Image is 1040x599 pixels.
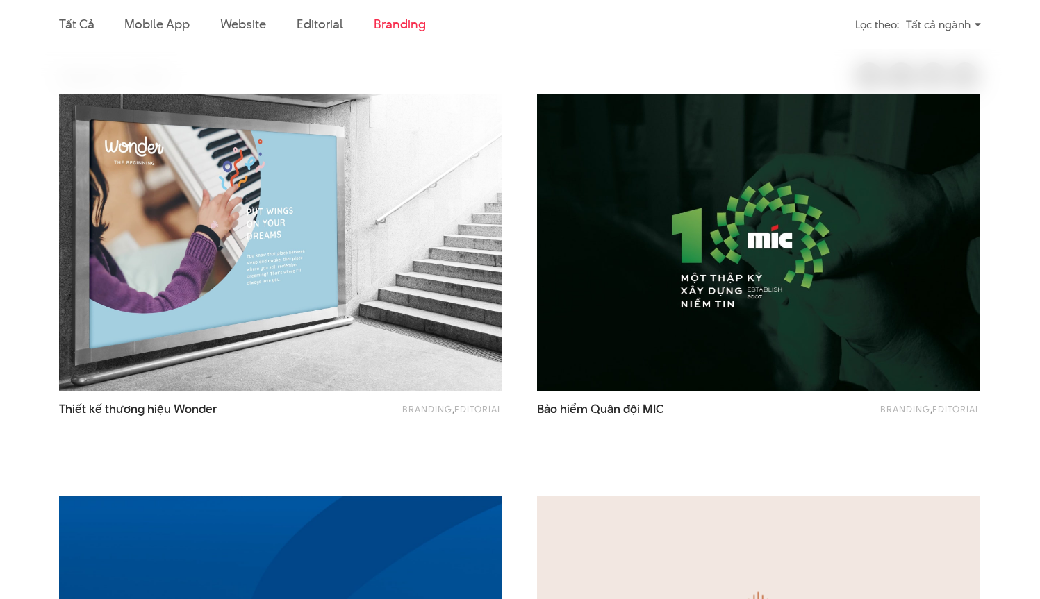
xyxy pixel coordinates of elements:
[643,400,664,417] span: MIC
[932,403,980,415] a: Editorial
[560,400,588,417] span: hiểm
[454,403,502,415] a: Editorial
[89,400,102,417] span: kế
[220,15,266,33] a: Website
[402,403,452,415] a: Branding
[591,400,620,417] span: Quân
[537,401,781,433] a: Bảo hiểm Quân đội MIC
[537,400,557,417] span: Bảo
[803,401,980,426] div: ,
[623,400,640,417] span: đội
[906,12,981,37] div: Tất cả ngành
[124,15,189,33] a: Mobile app
[880,403,930,415] a: Branding
[147,400,171,417] span: hiệu
[515,80,1002,406] img: Bảo hiểm Quân đội MIC
[297,15,343,33] a: Editorial
[174,400,217,417] span: Wonder
[105,400,145,417] span: thương
[325,401,502,426] div: ,
[855,12,899,37] div: Lọc theo:
[374,15,425,33] a: Branding
[59,94,502,391] img: Thiết kế thương hiệu Wonder
[59,401,303,433] a: Thiết kế thương hiệu Wonder
[59,15,94,33] a: Tất cả
[59,400,86,417] span: Thiết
